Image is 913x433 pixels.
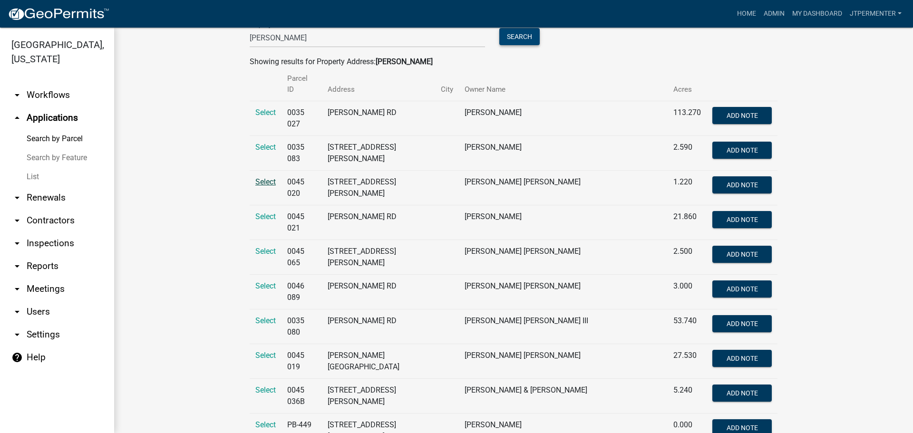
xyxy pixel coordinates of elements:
td: 2.590 [668,135,707,170]
a: My Dashboard [788,5,846,23]
button: Add Note [712,280,772,298]
td: [PERSON_NAME] [PERSON_NAME] [459,344,668,378]
th: Owner Name [459,67,668,101]
td: 0045 036B [282,378,322,413]
span: Add Note [726,146,758,154]
button: Add Note [712,211,772,228]
i: arrow_drop_up [11,112,23,124]
td: [PERSON_NAME] RD [322,274,435,309]
td: [PERSON_NAME] RD [322,309,435,344]
button: Add Note [712,176,772,193]
th: City [435,67,459,101]
td: 0035 080 [282,309,322,344]
td: 113.270 [668,101,707,135]
span: Add Note [726,111,758,119]
i: arrow_drop_down [11,89,23,101]
td: [PERSON_NAME] [PERSON_NAME] [459,274,668,309]
td: 1.220 [668,170,707,205]
td: 53.740 [668,309,707,344]
td: [PERSON_NAME][GEOGRAPHIC_DATA] [322,344,435,378]
td: [PERSON_NAME] [PERSON_NAME] [459,240,668,274]
span: Add Note [726,181,758,188]
a: Select [255,247,276,256]
button: Add Note [712,107,772,124]
span: Add Note [726,215,758,223]
strong: [PERSON_NAME] [376,57,433,66]
a: Select [255,385,276,395]
button: Add Note [712,246,772,263]
i: arrow_drop_down [11,306,23,318]
td: [PERSON_NAME] [459,205,668,240]
i: arrow_drop_down [11,260,23,272]
i: arrow_drop_down [11,238,23,249]
span: Add Note [726,250,758,258]
i: help [11,352,23,363]
button: Add Note [712,142,772,159]
td: 0045 065 [282,240,322,274]
td: 5.240 [668,378,707,413]
td: [STREET_ADDRESS][PERSON_NAME] [322,135,435,170]
a: jtpermenter [846,5,905,23]
span: Add Note [726,423,758,431]
td: [STREET_ADDRESS][PERSON_NAME] [322,378,435,413]
button: Add Note [712,315,772,332]
i: arrow_drop_down [11,215,23,226]
a: Select [255,351,276,360]
a: Select [255,316,276,325]
td: 21.860 [668,205,707,240]
div: Showing results for Property Address: [250,56,777,67]
button: Add Note [712,385,772,402]
a: Select [255,108,276,117]
td: 2.500 [668,240,707,274]
td: [PERSON_NAME] & [PERSON_NAME] [459,378,668,413]
th: Address [322,67,435,101]
td: [PERSON_NAME] [459,101,668,135]
td: 0035 083 [282,135,322,170]
td: 0035 027 [282,101,322,135]
i: arrow_drop_down [11,283,23,295]
td: 0045 020 [282,170,322,205]
a: Admin [760,5,788,23]
td: 0046 089 [282,274,322,309]
td: 3.000 [668,274,707,309]
a: Select [255,143,276,152]
button: Search [499,28,540,45]
a: Select [255,420,276,429]
td: [PERSON_NAME] [PERSON_NAME] III [459,309,668,344]
a: Home [733,5,760,23]
span: Add Note [726,389,758,396]
td: [PERSON_NAME] [459,135,668,170]
td: [PERSON_NAME] RD [322,101,435,135]
td: 27.530 [668,344,707,378]
a: Select [255,177,276,186]
button: Add Note [712,350,772,367]
th: Parcel ID [282,67,322,101]
td: [PERSON_NAME] [PERSON_NAME] [459,170,668,205]
i: arrow_drop_down [11,192,23,203]
span: Add Note [726,285,758,292]
i: arrow_drop_down [11,329,23,340]
th: Acres [668,67,707,101]
td: [PERSON_NAME] RD [322,205,435,240]
td: [STREET_ADDRESS][PERSON_NAME] [322,240,435,274]
span: Add Note [726,354,758,362]
a: Select [255,212,276,221]
td: 0045 019 [282,344,322,378]
td: [STREET_ADDRESS][PERSON_NAME] [322,170,435,205]
a: Select [255,281,276,290]
td: 0045 021 [282,205,322,240]
span: Add Note [726,319,758,327]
